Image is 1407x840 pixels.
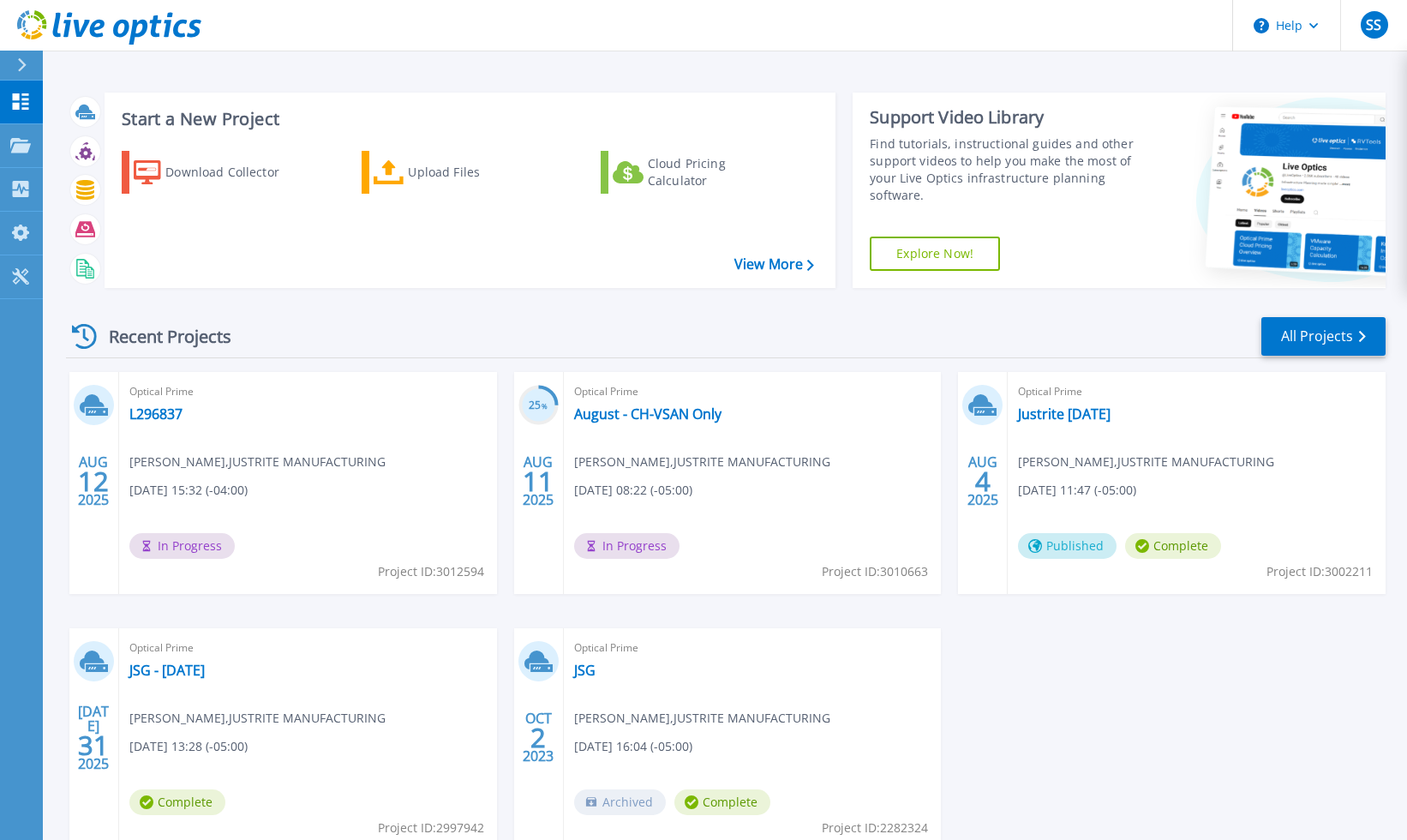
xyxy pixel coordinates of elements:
span: Project ID: 2282324 [822,819,928,837]
span: 2 [530,730,546,745]
a: All Projects [1261,317,1386,356]
div: OCT 2023 [522,706,554,769]
a: L296837 [129,405,183,423]
span: Optical Prime [129,639,487,657]
span: % [542,401,548,411]
span: 4 [975,474,991,489]
span: [DATE] 16:04 (-05:00) [574,737,692,756]
span: 11 [523,474,554,489]
span: [DATE] 11:47 (-05:00) [1018,481,1136,500]
div: Cloud Pricing Calculator [648,155,785,189]
a: Explore Now! [870,237,1000,271]
span: [PERSON_NAME] , JUSTRITE MANUFACTURING [129,709,386,728]
span: Archived [574,789,666,815]
a: Cloud Pricing Calculator [601,151,792,194]
div: Support Video Library [870,106,1139,129]
div: Download Collector [165,155,302,189]
span: Complete [129,789,225,815]
div: AUG 2025 [967,450,999,513]
a: View More [734,256,814,273]
span: In Progress [129,533,235,559]
span: Published [1018,533,1117,559]
span: Optical Prime [574,639,931,657]
a: August - CH-VSAN Only [574,405,721,423]
span: [PERSON_NAME] , JUSTRITE MANUFACTURING [129,453,386,471]
span: [DATE] 08:22 (-05:00) [574,481,692,500]
div: Find tutorials, instructional guides and other support videos to help you make the most of your L... [870,135,1139,204]
a: JSG [574,662,596,679]
span: In Progress [574,533,680,559]
span: Optical Prime [574,382,931,401]
div: AUG 2025 [77,450,110,513]
span: Project ID: 3002211 [1266,562,1373,581]
span: [PERSON_NAME] , JUSTRITE MANUFACTURING [1018,453,1274,471]
span: SS [1366,18,1381,32]
a: Justrite [DATE] [1018,405,1111,423]
span: [PERSON_NAME] , JUSTRITE MANUFACTURING [574,709,830,728]
span: 12 [78,474,109,489]
span: Project ID: 3012594 [378,562,484,581]
h3: Start a New Project [122,110,813,129]
span: [DATE] 13:28 (-05:00) [129,737,248,756]
span: [DATE] 15:32 (-04:00) [129,481,248,500]
span: Project ID: 2997942 [378,819,484,837]
span: Optical Prime [1018,382,1375,401]
span: Complete [674,789,770,815]
div: AUG 2025 [522,450,554,513]
div: [DATE] 2025 [77,706,110,769]
a: Upload Files [362,151,553,194]
span: Complete [1125,533,1221,559]
span: Optical Prime [129,382,487,401]
span: Project ID: 3010663 [822,562,928,581]
h3: 25 [518,396,559,416]
div: Recent Projects [66,315,254,357]
div: Upload Files [408,155,545,189]
span: 31 [78,738,109,753]
a: JSG - [DATE] [129,662,205,679]
span: [PERSON_NAME] , JUSTRITE MANUFACTURING [574,453,830,471]
a: Download Collector [122,151,313,194]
